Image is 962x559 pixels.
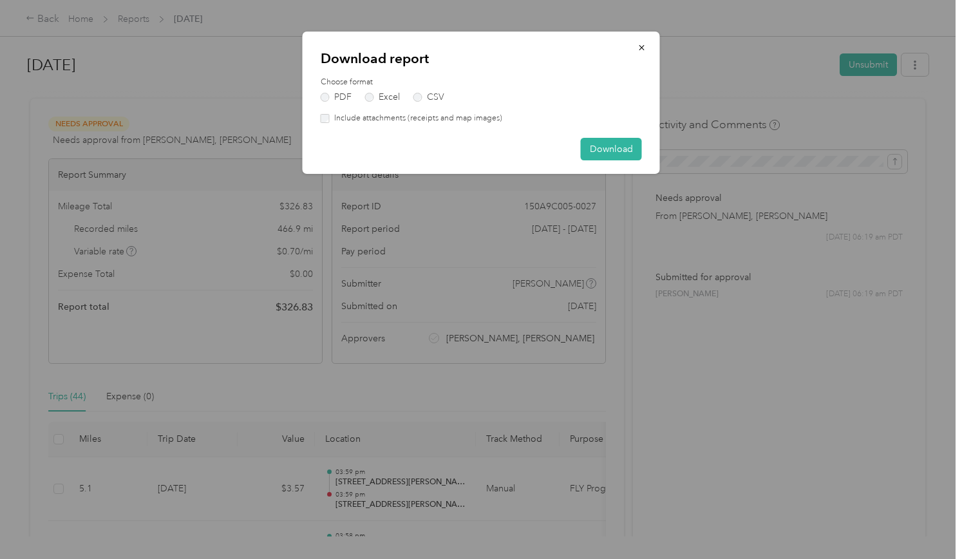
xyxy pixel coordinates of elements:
iframe: Everlance-gr Chat Button Frame [890,487,962,559]
label: Choose format [321,77,642,88]
label: PDF [321,93,352,102]
label: CSV [413,93,444,102]
p: Download report [321,50,642,68]
label: Excel [365,93,400,102]
label: Include attachments (receipts and map images) [330,113,502,124]
button: Download [581,138,642,160]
